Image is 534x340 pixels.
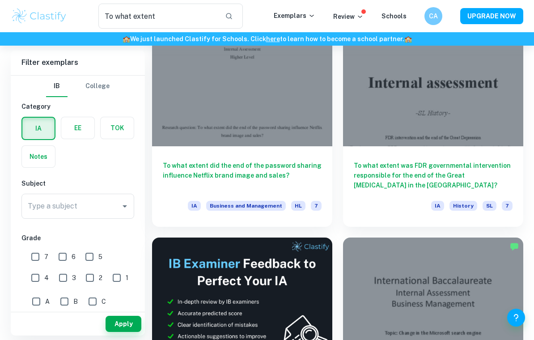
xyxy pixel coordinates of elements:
h6: Filter exemplars [11,50,145,75]
h6: We just launched Clastify for Schools. Click to learn how to become a school partner. [2,34,532,44]
span: IA [431,201,444,211]
span: SL [483,201,496,211]
button: EE [61,117,94,139]
button: UPGRADE NOW [460,8,523,24]
span: 7 [502,201,513,211]
span: A [45,297,50,306]
span: 1 [126,273,128,283]
span: 7 [44,252,48,262]
h6: Subject [21,178,134,188]
h6: Grade [21,233,134,243]
img: Clastify logo [11,7,68,25]
span: HL [291,201,305,211]
a: To what extent did the end of the password sharing influence Netflix brand image and sales?IABusi... [152,11,332,227]
span: IA [188,201,201,211]
h6: To what extent was FDR governmental intervention responsible for the end of the Great [MEDICAL_DA... [354,161,513,190]
input: Search for any exemplars... [98,4,218,29]
button: Help and Feedback [507,309,525,327]
div: Filter type choice [46,76,110,97]
button: Open [119,200,131,212]
p: Exemplars [274,11,315,21]
span: 🏫 [404,35,412,42]
span: 5 [98,252,102,262]
span: C [102,297,106,306]
button: Notes [22,146,55,167]
button: IA [22,118,55,139]
a: Schools [381,13,407,20]
button: CA [424,7,442,25]
button: Apply [106,316,141,332]
a: here [266,35,280,42]
button: College [85,76,110,97]
span: 6 [72,252,76,262]
span: History [449,201,477,211]
span: 4 [44,273,49,283]
h6: To what extent did the end of the password sharing influence Netflix brand image and sales? [163,161,322,190]
span: Business and Management [206,201,286,211]
span: 3 [72,273,76,283]
button: IB [46,76,68,97]
h6: CA [428,11,439,21]
span: 7 [311,201,322,211]
img: Marked [510,242,519,251]
span: 🏫 [123,35,130,42]
button: TOK [101,117,134,139]
span: 2 [99,273,102,283]
span: B [73,297,78,306]
a: To what extent was FDR governmental intervention responsible for the end of the Great [MEDICAL_DA... [343,11,523,227]
p: Review [333,12,364,21]
h6: Category [21,102,134,111]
